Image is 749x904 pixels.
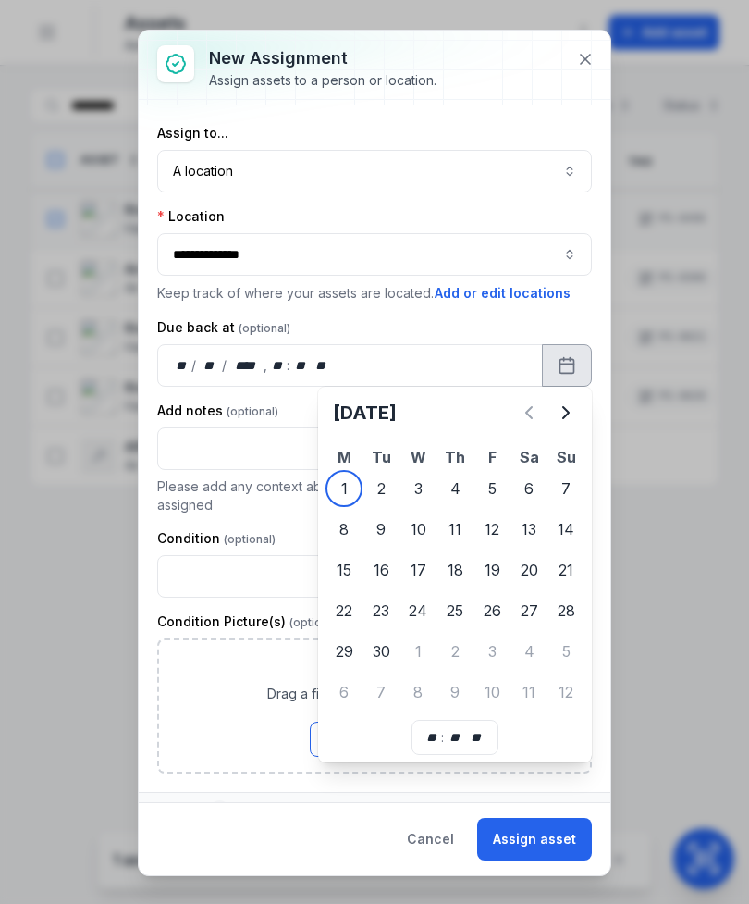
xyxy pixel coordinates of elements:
[547,674,584,711] div: Sunday 12 October 2025
[264,356,269,375] div: ,
[473,633,510,670] div: Friday 3 October 2025
[362,446,399,468] th: Tu
[362,511,399,548] div: Tuesday 9 September 2025
[399,511,436,548] div: 10
[267,685,483,703] span: Drag a file here, or click to browse.
[157,283,592,303] p: Keep track of where your assets are located.
[473,470,510,507] div: Friday 5 September 2025
[510,551,547,588] div: 20
[325,394,584,755] div: Calendar
[510,470,547,507] div: 6
[362,674,399,711] div: 7
[325,592,362,629] div: Monday 22 September 2025
[399,633,436,670] div: 1
[547,592,584,629] div: 28
[436,470,473,507] div: Thursday 4 September 2025
[446,728,464,747] div: minute,
[473,551,510,588] div: 19
[510,633,547,670] div: Saturday 4 October 2025
[222,356,228,375] div: /
[510,633,547,670] div: 4
[310,722,439,757] button: Browse Files
[436,633,473,670] div: 2
[325,446,362,468] th: M
[362,592,399,629] div: Tuesday 23 September 2025
[209,45,436,71] h3: New assignment
[436,446,473,468] th: Th
[473,592,510,629] div: 26
[269,356,288,375] div: hour,
[399,511,436,548] div: Wednesday 10 September 2025
[466,728,486,747] div: am/pm,
[547,470,584,507] div: Sunday 7 September 2025
[436,551,473,588] div: 18
[510,446,547,468] th: Sa
[198,356,223,375] div: month,
[333,400,510,426] h2: [DATE]
[362,592,399,629] div: 23
[209,71,436,90] div: Assign assets to a person or location.
[391,818,470,861] button: Cancel
[473,592,510,629] div: Friday 26 September 2025
[547,633,584,670] div: Sunday 5 October 2025
[399,446,436,468] th: W
[362,551,399,588] div: 16
[228,356,263,375] div: year,
[325,674,362,711] div: 6
[547,592,584,629] div: Sunday 28 September 2025
[441,728,446,747] div: :
[547,674,584,711] div: 12
[157,318,290,337] label: Due back at
[473,511,510,548] div: Friday 12 September 2025
[547,446,584,468] th: Su
[436,551,473,588] div: Thursday 18 September 2025
[325,633,362,670] div: 29
[436,511,473,548] div: Thursday 11 September 2025
[473,633,510,670] div: 3
[547,511,584,548] div: Sunday 14 September 2025
[399,470,436,507] div: 3
[436,511,473,548] div: 11
[325,446,584,712] table: September 2025
[362,551,399,588] div: Tuesday 16 September 2025
[291,356,310,375] div: minute,
[547,551,584,588] div: 21
[312,356,332,375] div: am/pm,
[362,674,399,711] div: Tuesday 7 October 2025
[510,470,547,507] div: Saturday 6 September 2025
[436,592,473,629] div: 25
[362,633,399,670] div: 30
[325,511,362,548] div: Monday 8 September 2025
[547,511,584,548] div: 14
[287,356,291,375] div: :
[510,394,547,431] button: Previous
[436,674,473,711] div: 9
[510,674,547,711] div: 11
[424,728,442,747] div: hour,
[434,283,571,303] button: Add or edit locations
[510,674,547,711] div: Saturday 11 October 2025
[547,394,584,431] button: Next
[157,402,278,420] label: Add notes
[436,633,473,670] div: Thursday 2 October 2025
[325,551,362,588] div: Monday 15 September 2025
[473,446,510,468] th: F
[157,529,276,548] label: Condition
[157,207,225,226] label: Location
[473,551,510,588] div: Friday 19 September 2025
[399,674,436,711] div: Wednesday 8 October 2025
[473,470,510,507] div: 5
[510,511,547,548] div: 13
[436,470,473,507] div: 4
[325,511,362,548] div: 8
[542,344,592,387] button: Calendar
[325,551,362,588] div: 15
[399,551,436,588] div: 17
[436,674,473,711] div: Thursday 9 October 2025
[547,633,584,670] div: 5
[362,633,399,670] div: Tuesday 30 September 2025
[399,470,436,507] div: Wednesday 3 September 2025
[547,470,584,507] div: 7
[510,592,547,629] div: 27
[325,470,362,507] div: 1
